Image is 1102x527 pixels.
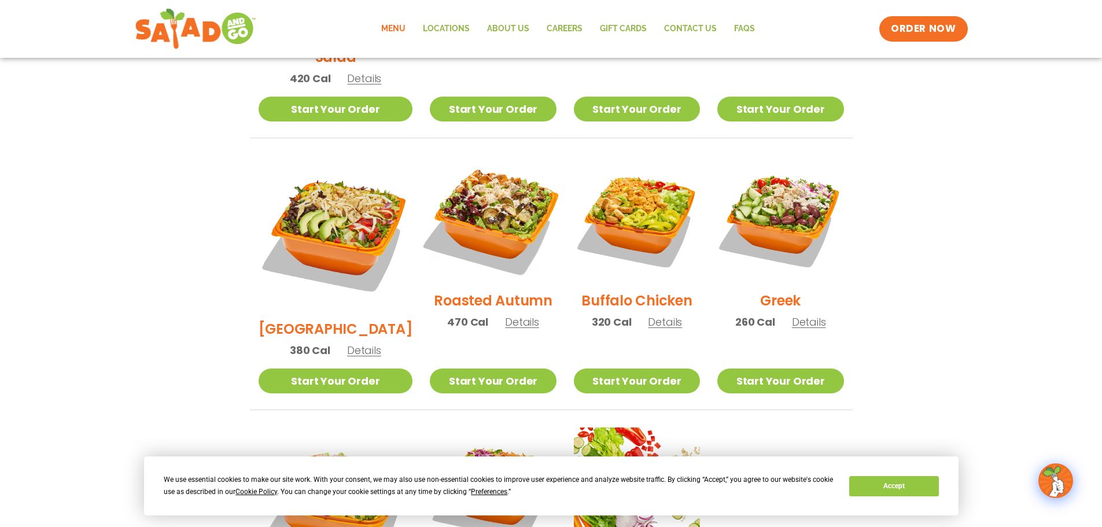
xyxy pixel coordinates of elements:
[235,488,277,496] span: Cookie Policy
[135,6,257,52] img: new-SAG-logo-768×292
[471,488,507,496] span: Preferences
[655,16,725,42] a: Contact Us
[478,16,538,42] a: About Us
[574,368,700,393] a: Start Your Order
[414,16,478,42] a: Locations
[717,368,843,393] a: Start Your Order
[792,315,826,329] span: Details
[574,97,700,121] a: Start Your Order
[347,71,381,86] span: Details
[574,156,700,282] img: Product photo for Buffalo Chicken Salad
[505,315,539,329] span: Details
[648,315,682,329] span: Details
[164,474,835,498] div: We use essential cookies to make our site work. With your consent, we may also use non-essential ...
[717,156,843,282] img: Product photo for Greek Salad
[760,290,801,311] h2: Greek
[430,368,556,393] a: Start Your Order
[290,71,331,86] span: 420 Cal
[259,319,413,339] h2: [GEOGRAPHIC_DATA]
[430,97,556,121] a: Start Your Order
[373,16,414,42] a: Menu
[259,368,413,393] a: Start Your Order
[581,290,692,311] h2: Buffalo Chicken
[879,16,967,42] a: ORDER NOW
[849,476,938,496] button: Accept
[735,314,775,330] span: 260 Cal
[891,22,956,36] span: ORDER NOW
[725,16,764,42] a: FAQs
[592,314,632,330] span: 320 Cal
[591,16,655,42] a: GIFT CARDS
[434,290,552,311] h2: Roasted Autumn
[538,16,591,42] a: Careers
[259,97,413,121] a: Start Your Order
[419,145,567,293] img: Product photo for Roasted Autumn Salad
[347,343,381,358] span: Details
[290,342,330,358] span: 380 Cal
[259,156,413,310] img: Product photo for BBQ Ranch Salad
[447,314,488,330] span: 470 Cal
[1040,465,1072,497] img: wpChatIcon
[144,456,959,515] div: Cookie Consent Prompt
[717,97,843,121] a: Start Your Order
[373,16,764,42] nav: Menu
